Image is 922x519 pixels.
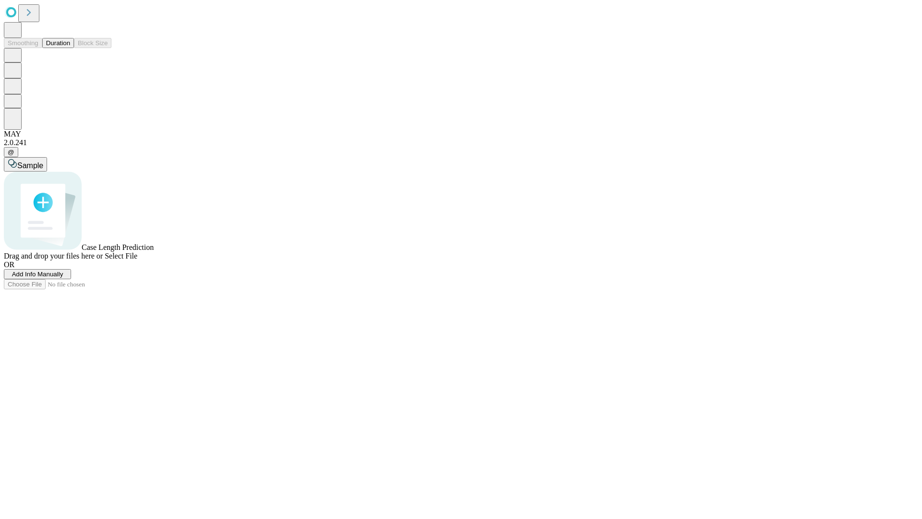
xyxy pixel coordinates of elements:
[82,243,154,251] span: Case Length Prediction
[4,269,71,279] button: Add Info Manually
[105,252,137,260] span: Select File
[4,147,18,157] button: @
[17,161,43,170] span: Sample
[4,138,918,147] div: 2.0.241
[4,38,42,48] button: Smoothing
[4,252,103,260] span: Drag and drop your files here or
[74,38,111,48] button: Block Size
[4,157,47,172] button: Sample
[4,260,14,269] span: OR
[42,38,74,48] button: Duration
[12,271,63,278] span: Add Info Manually
[8,148,14,156] span: @
[4,130,918,138] div: MAY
